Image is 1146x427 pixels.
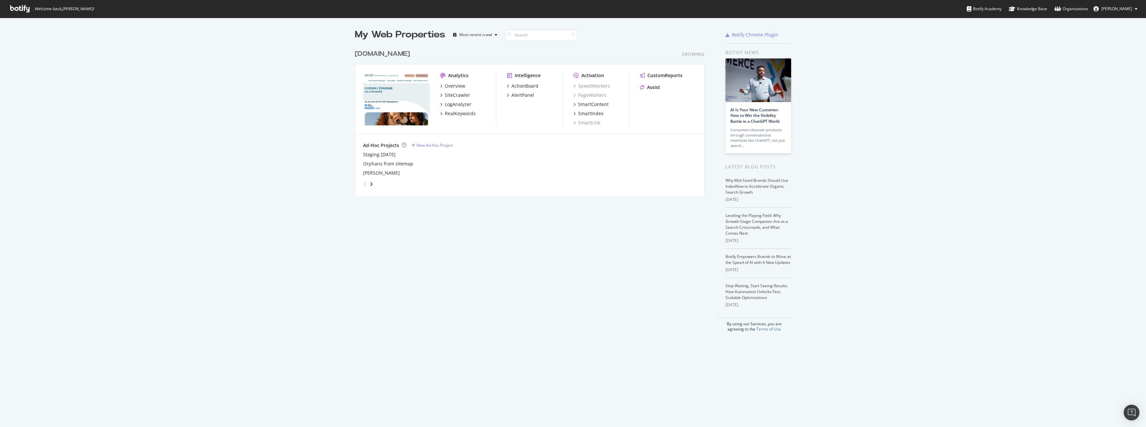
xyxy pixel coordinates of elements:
div: Consumers discover products through conversational interfaces like ChatGPT, not just search… [730,127,786,148]
div: New Ad-Hoc Project [417,142,453,148]
div: SmartIndex [578,110,603,117]
div: angle-left [360,179,369,189]
a: ActionBoard [507,83,538,89]
div: AlertPanel [511,92,534,98]
img: *.corum.fr [363,72,430,125]
a: Orphans from sitemap [363,160,413,167]
div: [DATE] [725,302,791,308]
div: Botify news [725,49,791,56]
div: Activation [581,72,604,79]
div: angle-right [369,181,374,187]
img: AI Is Your New Customer: How to Win the Visibility Battle in a ChatGPT World [725,58,791,102]
div: Intelligence [515,72,541,79]
div: LogAnalyzer [445,101,471,108]
div: Latest Blog Posts [725,163,791,170]
a: Stop Waiting, Start Seeing Results: How Automation Unlocks Fast, Scalable Optimizations [725,283,788,300]
div: Enterprise [682,52,704,57]
div: [DOMAIN_NAME] [355,49,410,59]
div: RealKeywords [445,110,476,117]
div: CustomReports [647,72,682,79]
a: RealKeywords [440,110,476,117]
span: Welcome back, [PERSON_NAME] ! [34,6,94,11]
div: Knowledge Base [1009,6,1047,12]
a: AI Is Your New Customer: How to Win the Visibility Battle in a ChatGPT World [730,107,779,124]
div: SmartContent [578,101,609,108]
div: Open Intercom Messenger [1124,405,1139,420]
div: By using our Services, you are agreeing to the [717,318,791,332]
div: Ad-Hoc Projects [363,142,399,149]
a: Why Mid-Sized Brands Should Use IndexNow to Accelerate Organic Search Growth [725,178,788,195]
a: SiteCrawler [440,92,470,98]
a: SmartLink [573,119,600,126]
div: [DATE] [725,197,791,203]
a: Staging [DATE] [363,151,396,158]
a: LogAnalyzer [440,101,471,108]
div: Botify Academy [967,6,1002,12]
a: Terms of Use [756,326,781,332]
a: New Ad-Hoc Project [412,142,453,148]
div: Most recent crawl [459,33,492,37]
a: Assist [640,84,660,91]
a: Overview [440,83,465,89]
div: Analytics [448,72,468,79]
a: Botify Chrome Plugin [725,32,778,38]
a: [PERSON_NAME] [363,170,400,176]
div: [DATE] [725,238,791,244]
a: SmartContent [573,101,609,108]
a: SmartIndex [573,110,603,117]
div: ActionBoard [511,83,538,89]
div: My Web Properties [355,28,445,41]
div: grid [355,41,710,196]
button: Most recent crawl [450,30,500,40]
a: CustomReports [640,72,682,79]
button: [PERSON_NAME] [1088,4,1143,14]
a: PageWorkers [573,92,607,98]
div: Organizations [1054,6,1088,12]
a: Leveling the Playing Field: Why Growth-Stage Companies Are at a Search Crossroads, and What Comes... [725,213,788,236]
a: AlertPanel [507,92,534,98]
a: Botify Empowers Brands to Move at the Speed of AI with 6 New Updates [725,254,791,265]
a: [DOMAIN_NAME] [355,49,413,59]
div: Botify Chrome Plugin [732,32,778,38]
a: SpeedWorkers [573,83,610,89]
div: Overview [445,83,465,89]
div: SiteCrawler [445,92,470,98]
span: Martin PHLIPPOTEAU [1101,6,1132,11]
div: [DATE] [725,267,791,273]
div: Assist [647,84,660,91]
input: Search [505,29,577,41]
